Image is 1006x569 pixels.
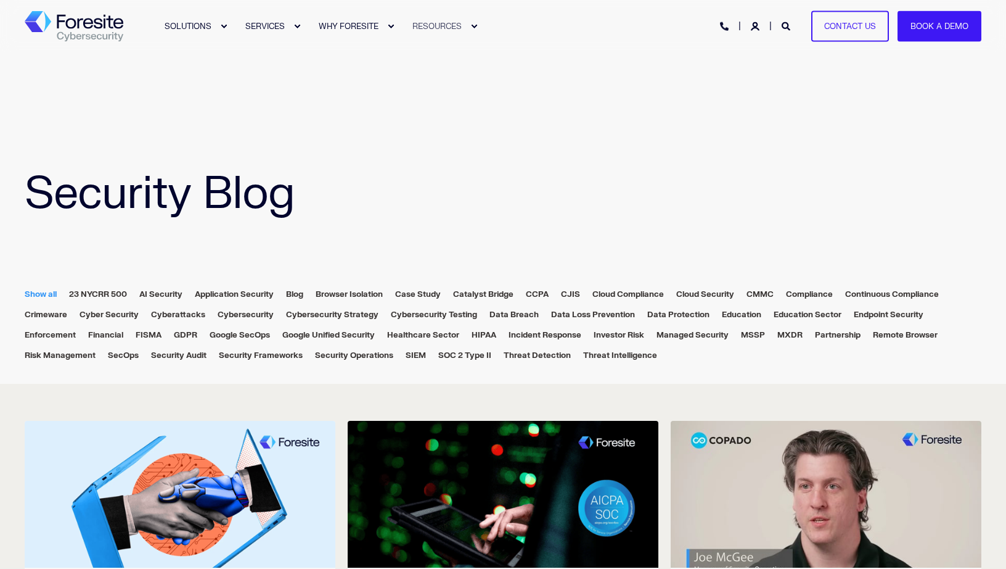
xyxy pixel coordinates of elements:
a: Data Protection [647,310,710,320]
a: Open Search [782,20,793,31]
a: Application Security [195,289,274,299]
a: Back to Home [25,11,123,42]
a: Financial [88,330,123,340]
a: Risk Management [25,351,96,360]
a: Remote Browser [873,330,938,340]
a: Continuous Compliance [845,289,939,299]
a: CJIS [561,289,580,299]
a: Cybersecurity Strategy [286,310,378,320]
a: Compliance [786,289,833,299]
a: Partnership [815,330,861,340]
a: CMMC [746,289,774,299]
a: Google SecOps [210,330,270,340]
a: Case Study [395,289,441,299]
a: SOC 2 Type II [438,351,491,360]
a: GDPR [174,330,197,340]
a: Cyber Security [80,310,139,320]
div: Expand SOLUTIONS [220,23,227,30]
a: Security Audit [151,351,207,360]
a: FISMA [136,330,162,340]
a: Google Unified Security [282,330,375,340]
a: Incident Response [509,330,581,340]
span: RESOURCES [412,21,462,31]
a: Security Operations [315,351,393,360]
a: Data Loss Prevention [551,310,635,320]
img: Foresite logo, a hexagon shape of blues with a directional arrow to the right hand side, and the ... [25,11,123,42]
a: Education Sector [774,310,841,320]
div: Expand WHY FORESITE [387,23,395,30]
a: Crimeware [25,310,67,320]
a: Cloud Security [676,289,734,299]
a: Book a Demo [898,10,981,42]
a: Data Breach [489,310,539,320]
a: Login [751,20,762,31]
a: Threat Intelligence [583,351,657,360]
a: Cloud Compliance [592,289,664,299]
a: Security Frameworks [219,351,303,360]
a: Endpoint Security [854,310,923,320]
a: Enforcement [25,330,76,340]
span: WHY FORESITE [319,21,378,31]
a: Blog [286,289,303,299]
a: Managed Security [656,330,729,340]
a: MXDR [777,330,803,340]
a: Education [722,310,761,320]
a: Browser Isolation [316,289,383,299]
span: Security Blog [25,165,295,222]
a: MSSP [741,330,765,340]
a: HIPAA [472,330,496,340]
a: Catalyst Bridge [453,289,513,299]
div: Expand SERVICES [293,23,301,30]
div: Expand RESOURCES [470,23,478,30]
a: SecOps [108,351,139,360]
a: SIEM [406,351,426,360]
a: Investor Risk [594,330,644,340]
span: SOLUTIONS [165,21,211,31]
a: Cybersecurity Testing [391,310,477,320]
a: Healthcare Sector [387,330,459,340]
a: Contact Us [811,10,889,42]
a: Threat Detection [504,351,571,360]
a: 23 NYCRR 500 [69,289,127,299]
a: Show all [25,289,57,299]
a: Cyberattacks [151,310,205,320]
a: Cybersecurity [218,310,274,320]
a: CCPA [526,289,549,299]
a: AI Security [139,289,182,299]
